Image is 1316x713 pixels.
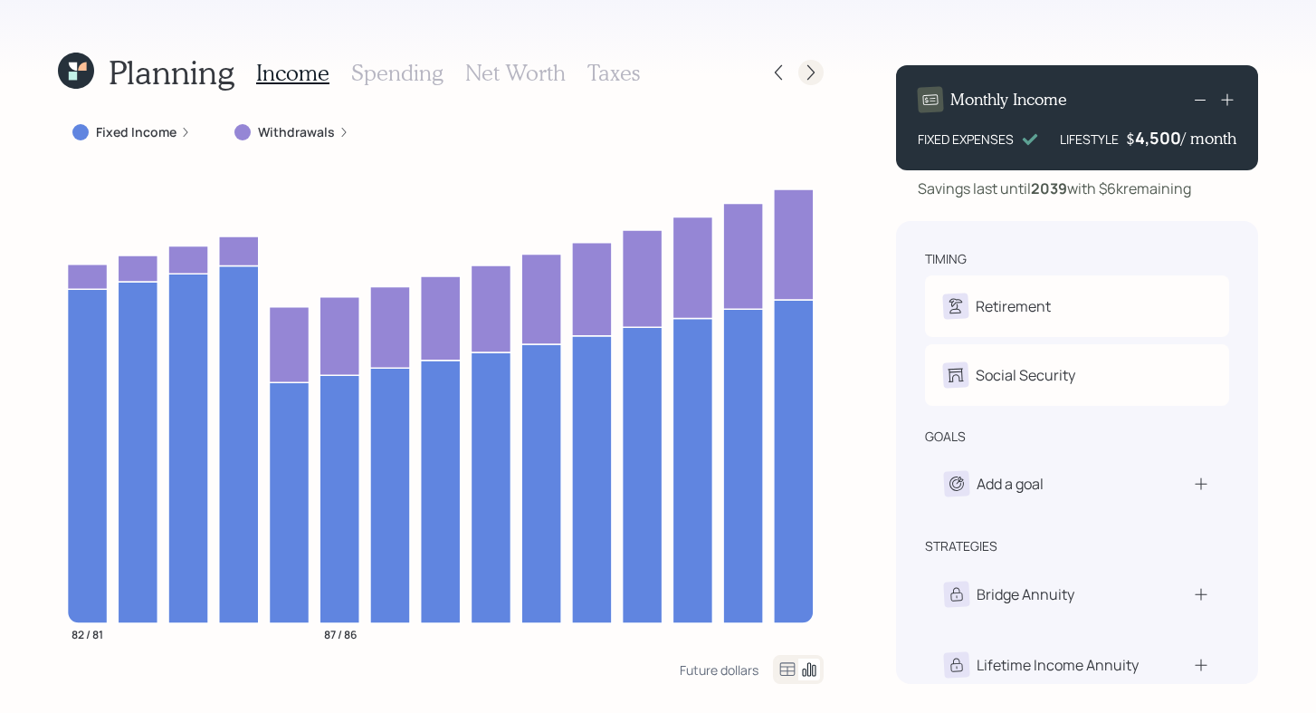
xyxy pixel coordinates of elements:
[256,60,329,86] h3: Income
[977,473,1044,495] div: Add a goal
[925,428,966,446] div: goals
[950,90,1067,110] h4: Monthly Income
[976,295,1051,317] div: Retirement
[976,364,1075,386] div: Social Security
[587,60,640,86] h3: Taxes
[680,661,758,679] div: Future dollars
[925,250,967,268] div: timing
[925,537,997,555] div: strategies
[109,53,234,92] h1: Planning
[1126,129,1135,149] h4: $
[96,123,176,141] label: Fixed Income
[324,626,357,641] tspan: 87 / 86
[1060,130,1119,149] div: LIFESTYLE
[918,178,1191,199] div: Savings last until with $6k remaining
[72,626,103,641] tspan: 82 / 81
[1181,129,1236,149] h4: / month
[977,654,1139,676] div: Lifetime Income Annuity
[1031,178,1067,198] b: 2039
[1135,127,1181,149] div: 4,500
[258,123,335,141] label: Withdrawals
[918,130,1014,149] div: FIXED EXPENSES
[465,60,566,86] h3: Net Worth
[977,583,1074,605] div: Bridge Annuity
[351,60,443,86] h3: Spending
